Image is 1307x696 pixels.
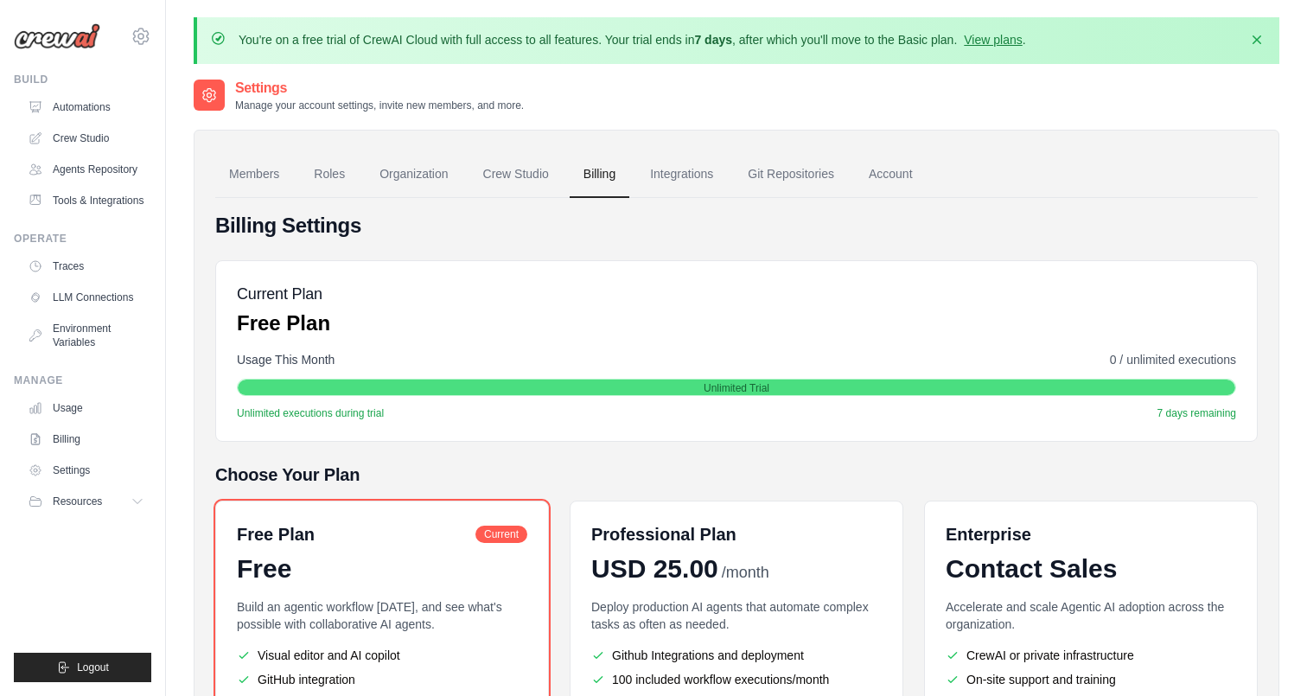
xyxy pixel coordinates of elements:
a: Crew Studio [469,151,563,198]
li: Github Integrations and deployment [591,647,882,664]
p: Accelerate and scale Agentic AI adoption across the organization. [946,598,1236,633]
li: CrewAI or private infrastructure [946,647,1236,664]
span: Unlimited Trial [704,381,769,395]
span: Unlimited executions during trial [237,406,384,420]
span: Logout [77,661,109,674]
a: Billing [570,151,629,198]
a: Settings [21,457,151,484]
div: Build [14,73,151,86]
span: 7 days remaining [1157,406,1236,420]
a: Account [855,151,927,198]
h5: Choose Your Plan [215,463,1258,487]
a: Tools & Integrations [21,187,151,214]
div: Free [237,553,527,584]
a: Members [215,151,293,198]
button: Logout [14,653,151,682]
span: 0 / unlimited executions [1110,351,1236,368]
li: On-site support and training [946,671,1236,688]
span: USD 25.00 [591,553,718,584]
a: Automations [21,93,151,121]
div: Operate [14,232,151,246]
span: Usage This Month [237,351,335,368]
strong: 7 days [694,33,732,47]
a: Crew Studio [21,125,151,152]
h6: Free Plan [237,522,315,546]
a: Environment Variables [21,315,151,356]
li: 100 included workflow executions/month [591,671,882,688]
a: Organization [366,151,462,198]
a: Roles [300,151,359,198]
h5: Current Plan [237,282,330,306]
a: Agents Repository [21,156,151,183]
div: Contact Sales [946,553,1236,584]
button: Resources [21,488,151,515]
div: Manage [14,374,151,387]
li: GitHub integration [237,671,527,688]
a: LLM Connections [21,284,151,311]
p: Manage your account settings, invite new members, and more. [235,99,524,112]
a: View plans [964,33,1022,47]
h6: Enterprise [946,522,1236,546]
h2: Settings [235,78,524,99]
span: Current [475,526,527,543]
h4: Billing Settings [215,212,1258,239]
a: Integrations [636,151,727,198]
span: Resources [53,495,102,508]
a: Usage [21,394,151,422]
a: Git Repositories [734,151,848,198]
h6: Professional Plan [591,522,736,546]
img: Logo [14,23,100,49]
p: Free Plan [237,310,330,337]
span: /month [722,561,769,584]
p: Deploy production AI agents that automate complex tasks as often as needed. [591,598,882,633]
p: You're on a free trial of CrewAI Cloud with full access to all features. Your trial ends in , aft... [239,31,1026,48]
a: Traces [21,252,151,280]
a: Billing [21,425,151,453]
p: Build an agentic workflow [DATE], and see what's possible with collaborative AI agents. [237,598,527,633]
li: Visual editor and AI copilot [237,647,527,664]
